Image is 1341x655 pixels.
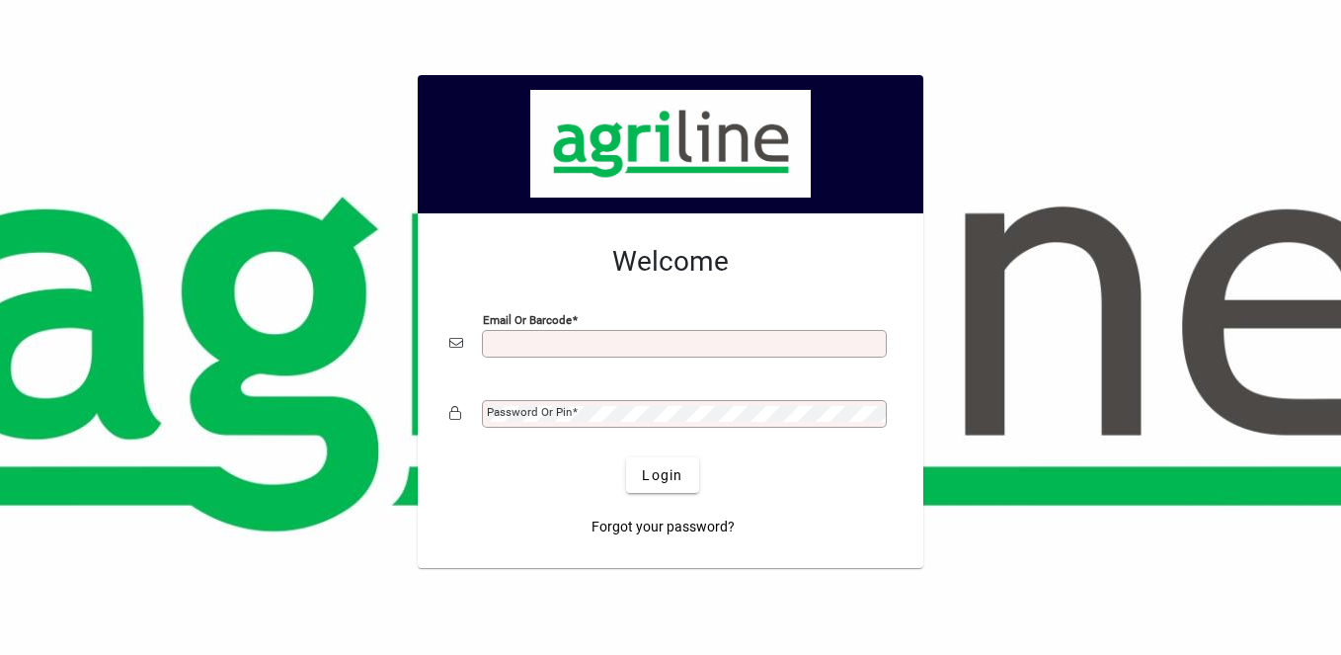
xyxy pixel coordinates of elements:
span: Forgot your password? [592,517,735,537]
button: Login [626,457,698,493]
span: Login [642,465,682,486]
a: Forgot your password? [584,509,743,544]
mat-label: Password or Pin [487,405,572,419]
mat-label: Email or Barcode [483,313,572,327]
h2: Welcome [449,245,892,279]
